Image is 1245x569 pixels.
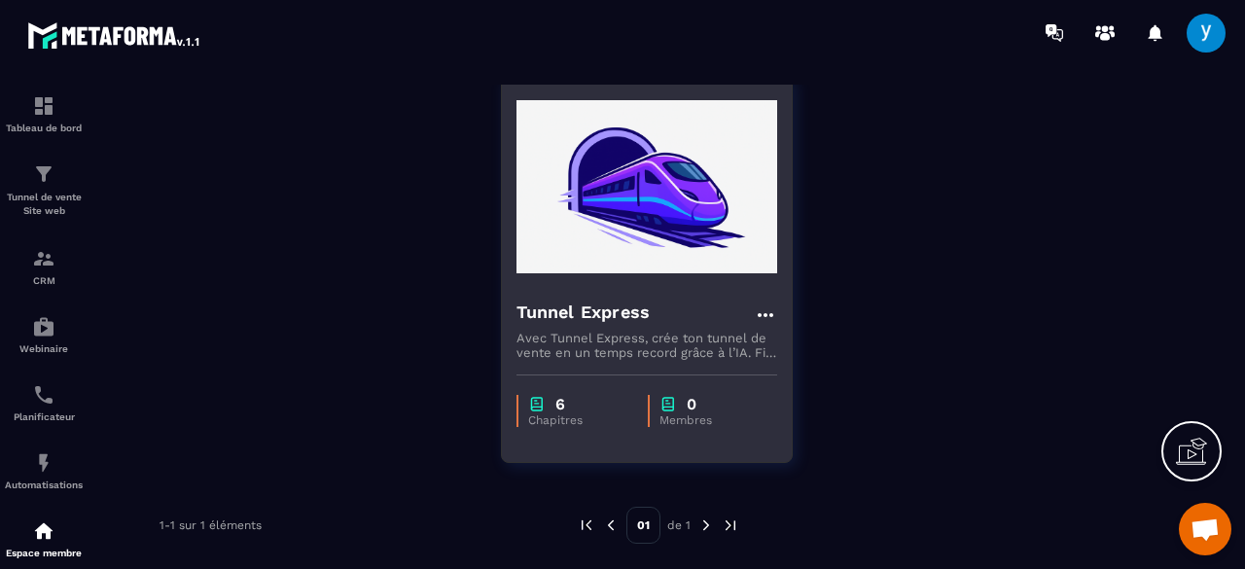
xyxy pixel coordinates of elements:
p: 1-1 sur 1 éléments [160,518,262,532]
p: 0 [687,395,696,413]
img: formation [32,94,55,118]
p: Tableau de bord [5,123,83,133]
a: schedulerschedulerPlanificateur [5,369,83,437]
p: Tunnel de vente Site web [5,191,83,218]
p: Planificateur [5,411,83,422]
a: formationformationCRM [5,232,83,301]
p: Espace membre [5,548,83,558]
img: formation [32,247,55,270]
a: formation-backgroundTunnel ExpressAvec Tunnel Express, crée ton tunnel de vente en un temps recor... [501,74,817,487]
a: formationformationTableau de bord [5,80,83,148]
img: next [697,516,715,534]
img: automations [32,451,55,475]
p: Membres [659,413,758,427]
p: Avec Tunnel Express, crée ton tunnel de vente en un temps record grâce à l’IA. Fini les prises de... [516,331,777,360]
img: prev [578,516,595,534]
a: Ouvrir le chat [1179,503,1231,555]
a: automationsautomationsAutomatisations [5,437,83,505]
p: de 1 [667,517,691,533]
img: automations [32,315,55,338]
img: automations [32,519,55,543]
img: formation-background [516,89,777,284]
p: CRM [5,275,83,286]
p: 01 [626,507,660,544]
img: formation [32,162,55,186]
p: 6 [555,395,565,413]
img: chapter [528,395,546,413]
img: next [722,516,739,534]
a: automationsautomationsWebinaire [5,301,83,369]
img: prev [602,516,620,534]
img: chapter [659,395,677,413]
p: Chapitres [528,413,628,427]
p: Automatisations [5,480,83,490]
h4: Tunnel Express [516,299,651,326]
a: formationformationTunnel de vente Site web [5,148,83,232]
img: logo [27,18,202,53]
p: Webinaire [5,343,83,354]
img: scheduler [32,383,55,407]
